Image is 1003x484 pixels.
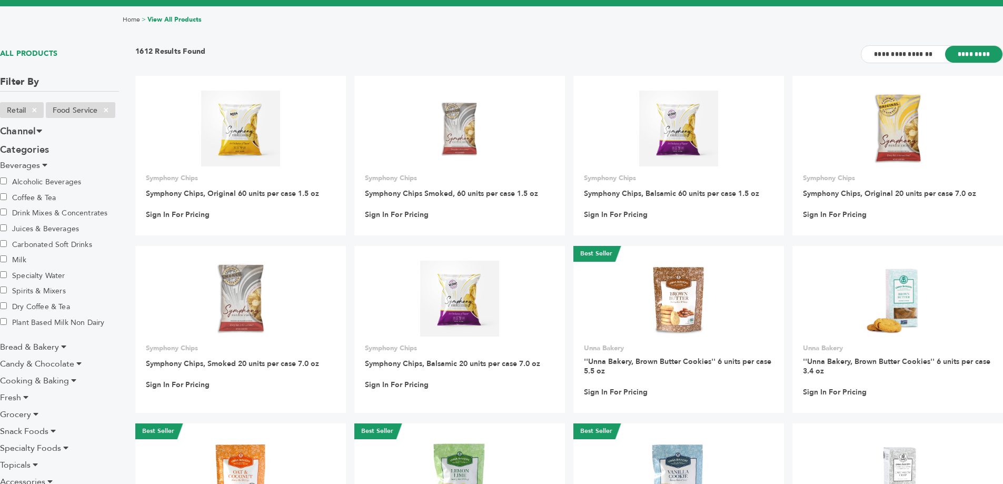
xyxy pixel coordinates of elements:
img: Symphony Chips Smoked, 60 units per case 1.5 oz [422,91,498,167]
p: Symphony Chips [146,173,335,183]
li: Food Service [46,102,115,118]
a: Symphony Chips, Balsamic 60 units per case 1.5 oz [584,189,759,199]
p: Unna Bakery [803,343,992,353]
img: Symphony Chips, Smoked 20 units per case 7.0 oz [215,261,266,337]
a: Sign In For Pricing [146,380,210,390]
img: Symphony Chips, Balsamic 20 units per case 7.0 oz [420,261,500,337]
a: Home [123,15,140,24]
a: Symphony Chips, Original 60 units per case 1.5 oz [146,189,319,199]
img: ''Unna Bakery, Brown Butter Cookies'' 6 units per case 5.5 oz [641,261,717,337]
a: Sign In For Pricing [584,388,648,397]
a: ''Unna Bakery, Brown Butter Cookies'' 6 units per case 5.5 oz [584,357,771,376]
img: Symphony Chips, Original 20 units per case 7.0 oz [872,91,922,166]
img: Symphony Chips, Original 60 units per case 1.5 oz [201,91,281,166]
a: Symphony Chips, Original 20 units per case 7.0 oz [803,189,976,199]
img: Symphony Chips, Balsamic 60 units per case 1.5 oz [639,91,719,166]
span: > [142,15,146,24]
img: ''Unna Bakery, Brown Butter Cookies'' 6 units per case 3.4 oz [860,261,936,337]
a: Sign In For Pricing [584,210,648,220]
a: Symphony Chips, Balsamic 20 units per case 7.0 oz [365,359,540,369]
a: Sign In For Pricing [365,380,429,390]
a: Symphony Chips Smoked, 60 units per case 1.5 oz [365,189,538,199]
a: Sign In For Pricing [803,388,867,397]
span: × [97,104,115,116]
p: Symphony Chips [365,343,554,353]
p: Unna Bakery [584,343,773,353]
p: Symphony Chips [146,343,335,353]
p: Symphony Chips [365,173,554,183]
a: Sign In For Pricing [146,210,210,220]
a: Symphony Chips, Smoked 20 units per case 7.0 oz [146,359,319,369]
span: × [26,104,43,116]
a: ''Unna Bakery, Brown Butter Cookies'' 6 units per case 3.4 oz [803,357,990,376]
a: Sign In For Pricing [803,210,867,220]
p: Symphony Chips [803,173,992,183]
a: View All Products [147,15,202,24]
a: Sign In For Pricing [365,210,429,220]
p: Symphony Chips [584,173,773,183]
h3: 1612 Results Found [135,46,206,63]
